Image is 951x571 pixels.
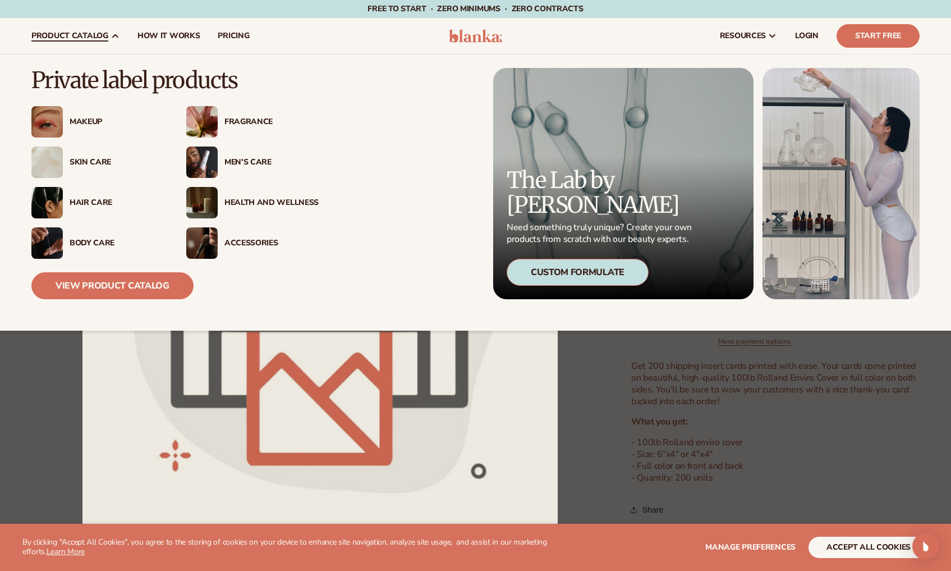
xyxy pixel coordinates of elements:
[186,187,218,218] img: Candles and incense on table.
[186,187,319,218] a: Candles and incense on table. Health And Wellness
[186,106,218,138] img: Pink blooming flower.
[367,3,583,14] span: Free to start · ZERO minimums · ZERO contracts
[137,31,200,40] span: How It Works
[631,497,667,522] button: Share
[711,18,786,54] a: resources
[70,158,164,167] div: Skin Care
[631,437,920,483] p: - 100lb Rolland enviro cover - Size: 6”x4” or 4"x4" - Full color on front and back - Quantity: 20...
[31,68,319,93] p: Private label products
[31,187,164,218] a: Female hair pulled back with clips. Hair Care
[795,31,819,40] span: LOGIN
[31,147,164,178] a: Cream moisturizer swatch. Skin Care
[705,542,796,552] span: Manage preferences
[507,222,695,245] p: Need something truly unique? Create your own products from scratch with our beauty experts.
[22,18,128,54] a: product catalog
[209,18,258,54] a: pricing
[631,415,688,428] strong: What you get:
[31,31,108,40] span: product catalog
[705,537,796,558] button: Manage preferences
[70,198,164,208] div: Hair Care
[837,24,920,48] a: Start Free
[186,227,319,259] a: Female with makeup brush. Accessories
[186,147,319,178] a: Male holding moisturizer bottle. Men’s Care
[186,227,218,259] img: Female with makeup brush.
[449,29,502,43] img: logo
[808,537,929,558] button: accept all cookies
[186,106,319,138] a: Pink blooming flower. Fragrance
[47,546,85,557] a: Learn More
[631,336,878,346] a: More payment options
[186,147,218,178] img: Male holding moisturizer bottle.
[507,259,649,286] div: Custom Formulate
[22,538,558,557] p: By clicking "Accept All Cookies", you agree to the storing of cookies on your device to enhance s...
[224,117,319,127] div: Fragrance
[493,68,754,299] a: Microscopic product formula. The Lab by [PERSON_NAME] Need something truly unique? Create your ow...
[31,106,164,138] a: Female with glitter eye makeup. Makeup
[720,31,766,40] span: resources
[912,533,939,560] div: Open Intercom Messenger
[762,68,920,299] img: Female in lab with equipment.
[507,168,695,217] p: The Lab by [PERSON_NAME]
[128,18,209,54] a: How It Works
[218,31,249,40] span: pricing
[31,147,63,178] img: Cream moisturizer swatch.
[224,158,319,167] div: Men’s Care
[31,272,194,299] a: View Product Catalog
[786,18,828,54] a: LOGIN
[31,106,63,138] img: Female with glitter eye makeup.
[31,187,63,218] img: Female hair pulled back with clips.
[224,198,319,208] div: Health And Wellness
[631,360,920,407] p: Get 200 shipping insert cards printed with ease. Your cards come printed on beautiful, high-quali...
[31,227,63,259] img: Male hand applying moisturizer.
[31,227,164,259] a: Male hand applying moisturizer. Body Care
[70,239,164,248] div: Body Care
[70,117,164,127] div: Makeup
[224,239,319,248] div: Accessories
